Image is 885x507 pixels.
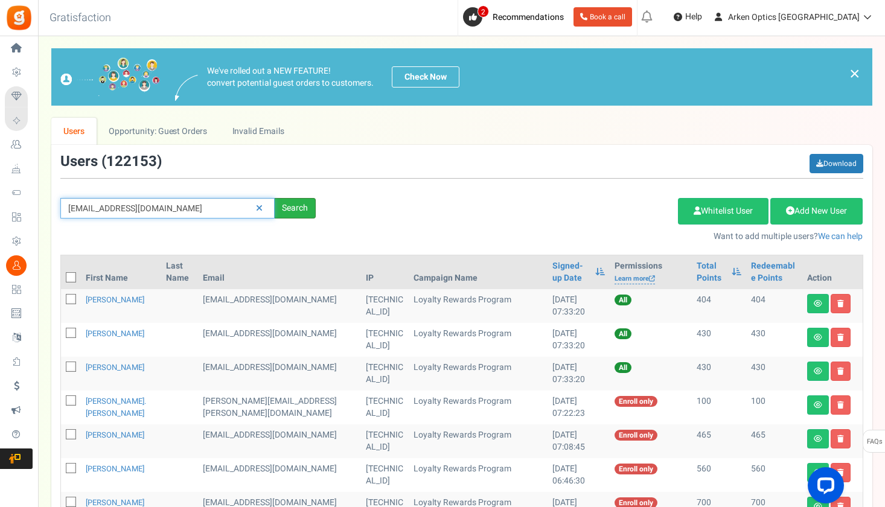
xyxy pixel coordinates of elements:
a: Book a call [573,7,632,27]
td: [DATE] 06:46:30 [548,458,609,492]
td: Loyalty Rewards Program [409,424,548,458]
th: Last Name [161,255,198,289]
a: 2 Recommendations [463,7,569,27]
a: Redeemable Points [751,260,797,284]
td: 430 [746,357,802,391]
span: 2 [478,5,489,18]
i: View details [814,334,822,341]
td: 560 [746,458,802,492]
a: Whitelist User [678,198,768,225]
td: Loyalty Rewards Program [409,458,548,492]
a: × [849,66,860,81]
a: Opportunity: Guest Orders [97,118,219,145]
span: Enroll only [615,396,657,407]
a: We can help [818,230,863,243]
td: [DATE] 07:33:20 [548,289,609,323]
span: 122153 [106,151,157,172]
td: 430 [692,323,746,357]
i: Delete user [837,401,844,409]
th: Action [802,255,863,289]
a: Signed-up Date [552,260,589,284]
a: [PERSON_NAME] [86,328,144,339]
span: All [615,328,631,339]
td: 465 [692,424,746,458]
span: Help [682,11,702,23]
td: 100 [692,391,746,424]
i: View details [814,368,822,375]
td: Loyalty Rewards Program [409,289,548,323]
th: Campaign Name [409,255,548,289]
img: Gratisfaction [5,4,33,31]
td: 404 [692,289,746,323]
td: 465 [746,424,802,458]
a: [PERSON_NAME].[PERSON_NAME] [86,395,146,419]
i: Delete user [837,300,844,307]
a: Total Points [697,260,726,284]
td: [DATE] 07:08:45 [548,424,609,458]
span: Recommendations [493,11,564,24]
a: Check Now [392,66,459,88]
img: images [175,75,198,101]
p: We've rolled out a NEW FEATURE! convert potential guest orders to customers. [207,65,374,89]
i: View details [814,401,822,409]
td: [TECHNICAL_ID] [361,424,409,458]
a: [PERSON_NAME] [86,463,144,474]
i: Delete user [837,334,844,341]
td: General [198,424,362,458]
span: Enroll only [615,430,657,441]
i: View details [814,435,822,442]
span: Enroll only [615,464,657,474]
i: Delete user [837,368,844,375]
td: [TECHNICAL_ID] [361,357,409,391]
td: 100 [746,391,802,424]
span: FAQs [866,430,883,453]
a: [PERSON_NAME] [86,294,144,305]
td: [DATE] 07:22:23 [548,391,609,424]
td: 430 [692,357,746,391]
a: Users [51,118,97,145]
a: [PERSON_NAME] [86,362,144,373]
td: [EMAIL_ADDRESS][DOMAIN_NAME] [198,289,362,323]
a: Invalid Emails [220,118,296,145]
td: [TECHNICAL_ID] [361,289,409,323]
div: Search [275,198,316,218]
th: Permissions [610,255,692,289]
span: All [615,295,631,305]
td: General [198,458,362,492]
td: [DATE] 07:33:20 [548,357,609,391]
a: Learn more [615,274,655,284]
th: IP [361,255,409,289]
p: Want to add multiple users? [334,231,863,243]
td: [TECHNICAL_ID] [361,391,409,424]
h3: Users ( ) [60,154,162,170]
span: All [615,362,631,373]
td: General [198,391,362,424]
a: Download [810,154,863,173]
th: First Name [81,255,162,289]
a: [PERSON_NAME] [86,429,144,441]
input: Search by email or name [60,198,275,218]
td: 560 [692,458,746,492]
a: Help [669,7,707,27]
i: View details [814,300,822,307]
th: Email [198,255,362,289]
td: 404 [746,289,802,323]
td: Loyalty Rewards Program [409,357,548,391]
td: Loyalty Rewards Program [409,323,548,357]
td: [TECHNICAL_ID] [361,458,409,492]
i: Delete user [837,435,844,442]
td: [DATE] 07:33:20 [548,323,609,357]
td: [EMAIL_ADDRESS][DOMAIN_NAME] [198,323,362,357]
span: Arken Optics [GEOGRAPHIC_DATA] [728,11,860,24]
td: [TECHNICAL_ID] [361,323,409,357]
a: Add New User [770,198,863,225]
a: Reset [250,198,269,219]
td: 430 [746,323,802,357]
td: [EMAIL_ADDRESS][DOMAIN_NAME] [198,357,362,391]
h3: Gratisfaction [36,6,124,30]
img: images [60,57,160,97]
td: Loyalty Rewards Program [409,391,548,424]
